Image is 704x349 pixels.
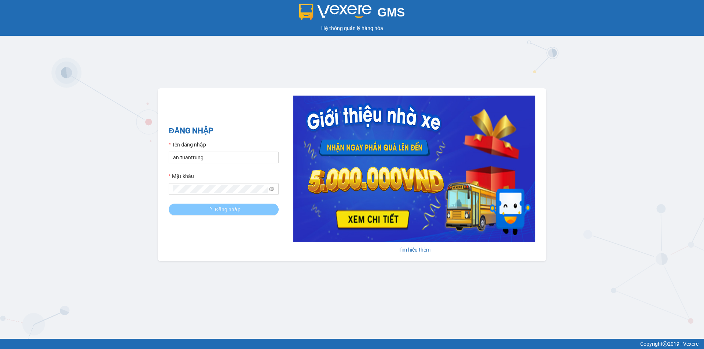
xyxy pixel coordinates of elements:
[377,5,405,19] span: GMS
[215,205,241,214] span: Đăng nhập
[169,204,279,215] button: Đăng nhập
[293,96,535,242] img: banner-0
[663,341,668,346] span: copyright
[299,4,372,20] img: logo 2
[293,246,535,254] div: Tìm hiểu thêm
[169,125,279,137] h2: ĐĂNG NHẬP
[207,207,215,212] span: loading
[5,340,698,348] div: Copyright 2019 - Vexere
[169,172,194,180] label: Mật khẩu
[269,186,274,192] span: eye-invisible
[173,185,268,193] input: Mật khẩu
[2,24,702,32] div: Hệ thống quản lý hàng hóa
[299,11,405,17] a: GMS
[169,152,279,163] input: Tên đăng nhập
[169,141,206,149] label: Tên đăng nhập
